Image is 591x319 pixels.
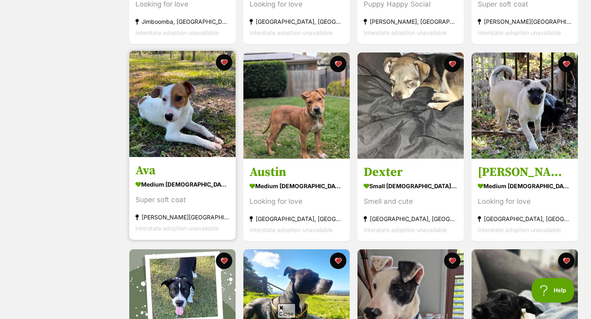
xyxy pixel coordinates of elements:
div: Super soft coat [135,194,229,205]
div: medium [DEMOGRAPHIC_DATA] Dog [135,178,229,190]
div: [PERSON_NAME][GEOGRAPHIC_DATA], [GEOGRAPHIC_DATA] [478,16,572,27]
div: [GEOGRAPHIC_DATA], [GEOGRAPHIC_DATA] [250,213,344,224]
button: favourite [216,253,232,269]
button: favourite [558,253,575,269]
span: Interstate adoption unavailable [250,30,333,36]
span: Interstate adoption unavailable [135,225,219,232]
div: [PERSON_NAME], [GEOGRAPHIC_DATA] [364,16,458,27]
button: favourite [330,253,346,269]
span: Interstate adoption unavailable [478,226,561,233]
h3: Ava [135,163,229,178]
button: favourite [558,56,575,72]
a: [PERSON_NAME] medium [DEMOGRAPHIC_DATA] Dog Looking for love [GEOGRAPHIC_DATA], [GEOGRAPHIC_DATA]... [472,158,578,242]
div: [PERSON_NAME][GEOGRAPHIC_DATA], [GEOGRAPHIC_DATA] [135,212,229,223]
div: Looking for love [478,196,572,207]
span: Close [277,303,295,318]
iframe: Help Scout Beacon - Open [531,278,575,303]
img: Rex [472,52,578,159]
span: Interstate adoption unavailable [478,30,561,36]
div: [GEOGRAPHIC_DATA], [GEOGRAPHIC_DATA] [250,16,344,27]
h3: Dexter [364,164,458,180]
img: Ava [129,51,236,157]
div: medium [DEMOGRAPHIC_DATA] Dog [250,180,344,192]
a: Ava medium [DEMOGRAPHIC_DATA] Dog Super soft coat [PERSON_NAME][GEOGRAPHIC_DATA], [GEOGRAPHIC_DAT... [129,157,236,240]
img: Dexter [357,52,464,159]
div: Smell and cute [364,196,458,207]
span: Interstate adoption unavailable [364,30,447,36]
div: [GEOGRAPHIC_DATA], [GEOGRAPHIC_DATA] [478,213,572,224]
div: Jimboomba, [GEOGRAPHIC_DATA] [135,16,229,27]
span: Interstate adoption unavailable [364,226,447,233]
div: small [DEMOGRAPHIC_DATA] Dog [364,180,458,192]
h3: Austin [250,164,344,180]
h3: [PERSON_NAME] [478,164,572,180]
a: Dexter small [DEMOGRAPHIC_DATA] Dog Smell and cute [GEOGRAPHIC_DATA], [GEOGRAPHIC_DATA] Interstat... [357,158,464,242]
button: favourite [216,54,232,71]
img: Austin [243,52,350,159]
button: favourite [444,56,460,72]
span: Interstate adoption unavailable [135,30,219,36]
span: Interstate adoption unavailable [250,226,333,233]
a: Austin medium [DEMOGRAPHIC_DATA] Dog Looking for love [GEOGRAPHIC_DATA], [GEOGRAPHIC_DATA] Inters... [243,158,350,242]
div: [GEOGRAPHIC_DATA], [GEOGRAPHIC_DATA] [364,213,458,224]
div: medium [DEMOGRAPHIC_DATA] Dog [478,180,572,192]
button: favourite [444,253,460,269]
button: favourite [330,56,346,72]
div: Looking for love [250,196,344,207]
